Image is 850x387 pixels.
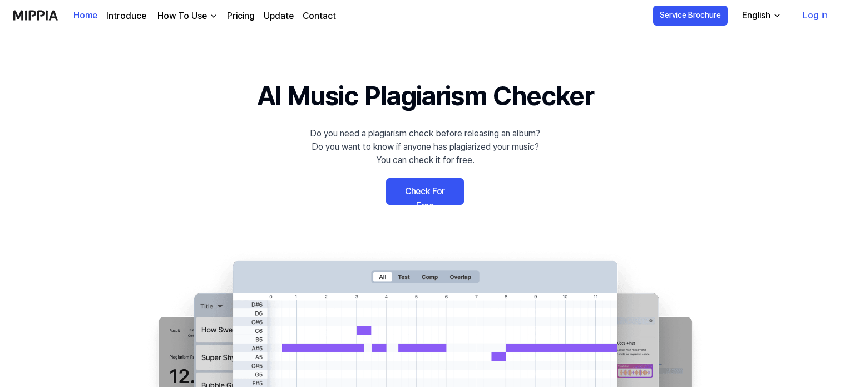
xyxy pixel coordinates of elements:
a: Check For Free [386,178,464,205]
a: Introduce [106,9,146,23]
button: Service Brochure [653,6,728,26]
a: Update [264,9,294,23]
div: Do you need a plagiarism check before releasing an album? Do you want to know if anyone has plagi... [310,127,540,167]
a: Contact [303,9,336,23]
div: How To Use [155,9,209,23]
h1: AI Music Plagiarism Checker [257,76,594,116]
a: Home [73,1,97,31]
button: English [733,4,788,27]
a: Pricing [227,9,255,23]
img: down [209,12,218,21]
button: How To Use [155,9,218,23]
div: English [740,9,773,22]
